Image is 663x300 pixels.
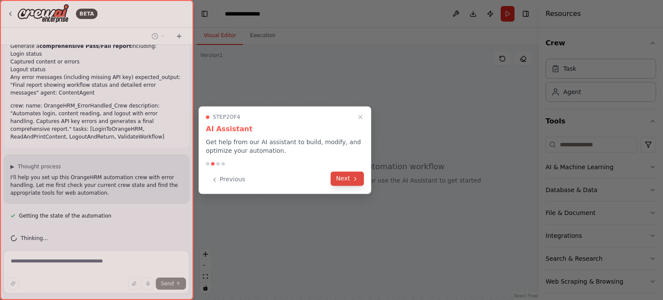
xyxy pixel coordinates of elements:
p: Get help from our AI assistant to build, modify, and optimize your automation. [206,138,364,155]
button: Hide left sidebar [199,8,211,20]
button: Previous [206,172,250,186]
button: Next [331,171,364,186]
button: Close walkthrough [355,112,366,122]
h3: AI Assistant [206,124,364,134]
span: Step 2 of 4 [213,114,240,120]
